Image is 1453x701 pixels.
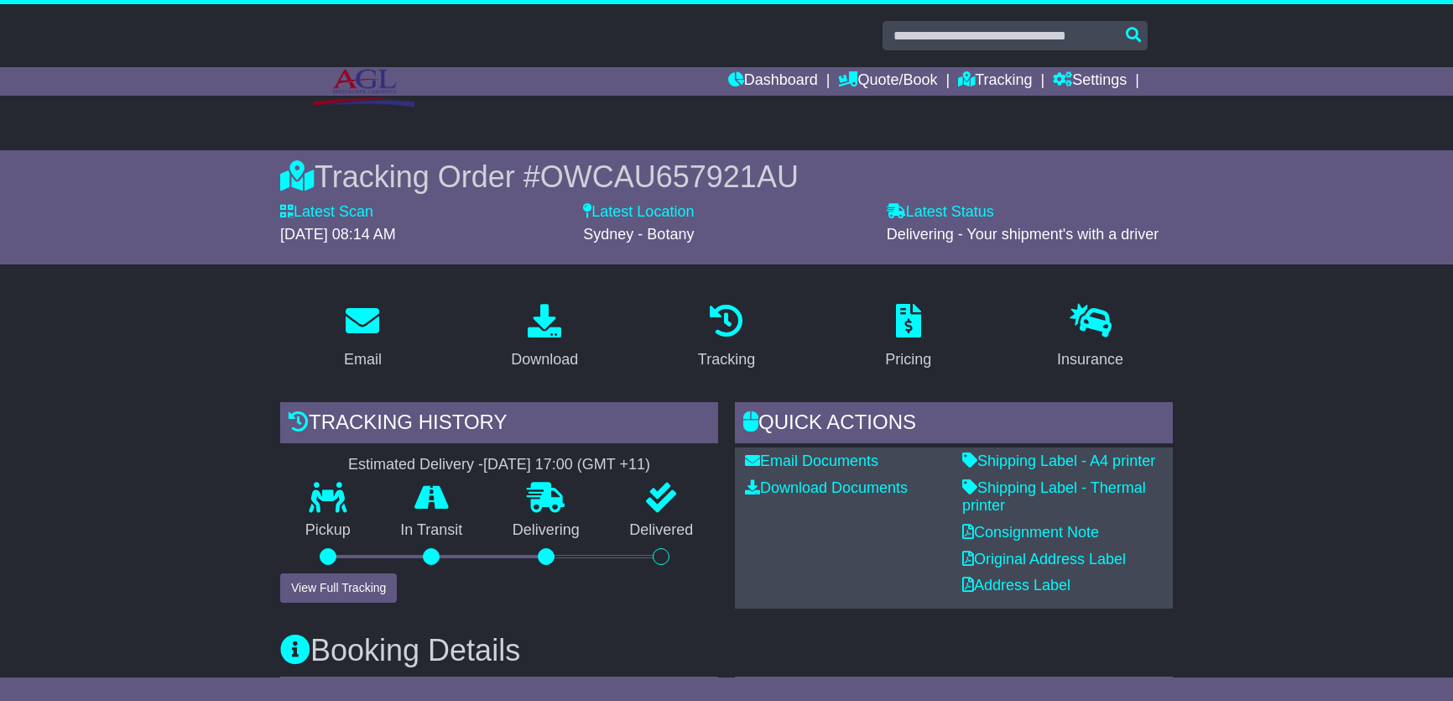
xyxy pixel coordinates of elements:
a: Quote/Book [838,67,937,96]
span: Delivering - Your shipment's with a driver [887,226,1159,243]
a: Insurance [1046,298,1134,377]
p: Delivering [487,521,605,540]
span: OWCAU657921AU [540,160,799,194]
a: Address Label [962,577,1070,594]
div: Tracking history [280,402,718,447]
a: Download Documents [745,479,908,496]
p: In Transit [376,521,488,540]
a: Settings [1053,67,1127,96]
label: Latest Scan [280,203,373,222]
a: Email Documents [745,453,878,469]
p: Delivered [605,521,719,540]
div: [DATE] 17:00 (GMT +11) [483,456,650,474]
div: Estimated Delivery - [280,456,718,474]
span: Sydney - Botany [583,226,694,243]
a: Shipping Label - Thermal printer [962,479,1146,515]
a: Download [500,298,589,377]
p: Pickup [280,521,376,540]
a: Tracking [687,298,766,377]
div: Quick Actions [735,402,1173,447]
a: Email [333,298,393,377]
div: Insurance [1057,348,1123,371]
a: Pricing [874,298,942,377]
label: Latest Location [583,203,694,222]
div: Tracking Order # [280,159,1173,195]
a: Original Address Label [962,551,1126,568]
a: Dashboard [728,67,818,96]
h3: Booking Details [280,634,1173,667]
span: [DATE] 08:14 AM [280,226,396,243]
div: Tracking [698,348,755,371]
a: Consignment Note [962,524,1099,541]
div: Pricing [885,348,931,371]
button: View Full Tracking [280,573,397,603]
div: Download [511,348,578,371]
a: Shipping Label - A4 printer [962,453,1155,469]
label: Latest Status [887,203,994,222]
a: Tracking [958,67,1032,96]
div: Email [344,348,382,371]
